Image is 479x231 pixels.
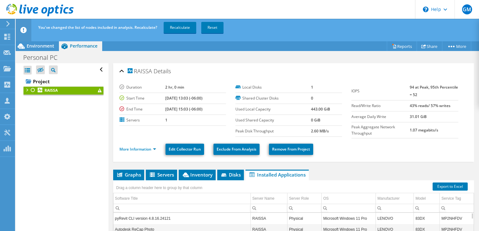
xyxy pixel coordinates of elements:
a: RAISSA [24,86,103,95]
b: 2 hr, 0 min [165,85,184,90]
td: Column Model, Value 83DX [414,213,440,224]
b: RAISSA [45,88,58,93]
span: Inventory [182,172,213,178]
td: Software Title Column [113,193,251,204]
b: 1 [165,117,167,123]
td: Column Server Role, Filter cell [287,204,322,212]
b: 0 GiB [311,117,320,123]
a: Exclude From Analysis [213,144,260,155]
td: Column Software Title, Value pyRevit CLI version 4.8.16.24121 [113,213,251,224]
b: 1.07 megabits/s [410,127,438,133]
div: Model [415,195,426,202]
a: More Information [119,146,156,152]
a: Edit Collector Run [166,144,204,155]
b: 43% reads/ 57% writes [410,103,450,108]
label: Shared Cluster Disks [235,95,311,101]
td: Column Manufacturer, Value LENOVO [376,213,414,224]
span: Details [154,67,171,75]
td: Column Server Name, Filter cell [250,204,287,212]
a: Share [417,41,442,51]
label: Peak Disk Throughput [235,128,311,134]
td: OS Column [322,193,376,204]
b: [DATE] 13:03 (-06:00) [165,95,203,101]
span: Disks [220,172,241,178]
label: End Time [119,106,166,112]
span: Installed Applications [249,172,306,178]
td: Column Service Tag, Value MP2NHFDV [440,213,474,224]
div: Server Role [289,195,309,202]
b: 1 [311,85,313,90]
span: You've changed the list of nodes included in analysis. Recalculate? [38,25,157,30]
td: Column Server Name, Value RAISSA [250,213,287,224]
b: [DATE] 15:03 (-06:00) [165,106,203,112]
td: Column OS, Filter cell [322,204,376,212]
a: Project [24,76,103,86]
span: Servers [149,172,174,178]
span: Performance [70,43,97,49]
td: Server Name Column [250,193,287,204]
a: Remove From Project [269,144,313,155]
div: Drag a column header here to group by that column [115,183,204,192]
span: Graphs [116,172,141,178]
label: Used Local Capacity [235,106,311,112]
a: More [442,41,471,51]
a: Reports [387,41,417,51]
div: Server Name [252,195,275,202]
td: Model Column [414,193,440,204]
td: Column Manufacturer, Filter cell [376,204,414,212]
b: 0 [311,95,313,101]
td: Column OS, Value Microsoft Windows 11 Pro [322,213,376,224]
label: Peak Aggregate Network Throughput [351,124,409,136]
div: Software Title [115,195,138,202]
span: RAISSA [128,68,152,74]
td: Column Server Role, Value Physical [287,213,322,224]
label: Start Time [119,95,166,101]
svg: \n [423,7,429,12]
label: Average Daily Write [351,114,409,120]
span: GM [462,4,472,14]
a: Export to Excel [433,182,468,191]
div: Manufacturer [377,195,400,202]
div: OS [323,195,329,202]
a: Reset [201,22,224,33]
td: Column Service Tag, Filter cell [440,204,474,212]
label: Read/Write Ratio [351,103,409,109]
td: Column Model, Filter cell [414,204,440,212]
td: Column Software Title, Filter cell [113,204,251,212]
b: 94 at Peak, 95th Percentile = 52 [410,85,458,97]
label: Servers [119,117,166,123]
div: Service Tag [441,195,461,202]
b: 2.60 MB/s [311,128,329,134]
h1: Personal PC [20,54,67,61]
a: Recalculate [164,22,196,33]
td: Server Role Column [287,193,322,204]
td: Service Tag Column [440,193,474,204]
label: IOPS [351,88,409,94]
td: Manufacturer Column [376,193,414,204]
span: Environment [27,43,54,49]
b: 31.01 GiB [410,114,427,119]
b: 443.00 GiB [311,106,330,112]
label: Local Disks [235,84,311,90]
label: Duration [119,84,166,90]
label: Used Shared Capacity [235,117,311,123]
